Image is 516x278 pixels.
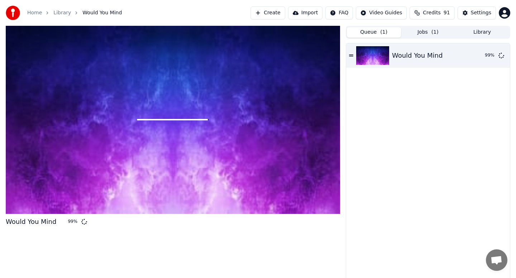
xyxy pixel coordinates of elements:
[423,9,440,16] span: Credits
[6,217,56,227] div: Would You Mind
[486,249,507,271] div: Open chat
[68,219,78,225] div: 99 %
[471,9,491,16] div: Settings
[380,29,387,36] span: ( 1 )
[458,6,496,19] button: Settings
[401,27,455,38] button: Jobs
[6,6,20,20] img: youka
[431,29,439,36] span: ( 1 )
[288,6,322,19] button: Import
[27,9,122,16] nav: breadcrumb
[325,6,353,19] button: FAQ
[392,51,443,61] div: Would You Mind
[455,27,509,38] button: Library
[53,9,71,16] a: Library
[27,9,42,16] a: Home
[410,6,454,19] button: Credits91
[250,6,285,19] button: Create
[82,9,122,16] span: Would You Mind
[485,53,496,58] div: 99 %
[356,6,407,19] button: Video Guides
[347,27,401,38] button: Queue
[444,9,450,16] span: 91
